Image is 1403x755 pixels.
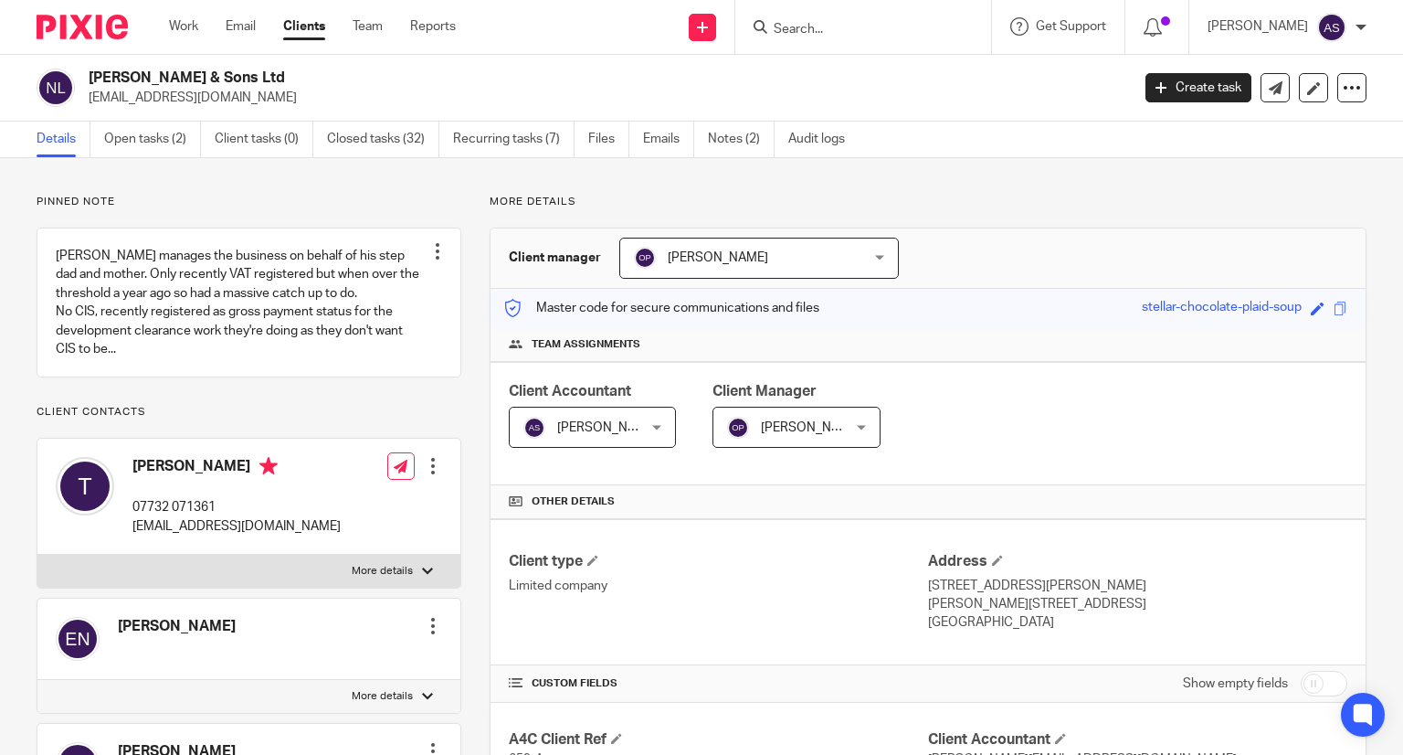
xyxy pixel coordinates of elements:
i: Primary [259,457,278,475]
a: Client tasks (0) [215,122,313,157]
label: Show empty fields [1183,675,1288,693]
p: Master code for secure communications and files [504,299,819,317]
div: stellar-chocolate-plaid-soup [1142,298,1302,319]
img: svg%3E [523,417,545,439]
span: Client Accountant [509,384,631,399]
a: Team [353,17,383,36]
h4: CUSTOM FIELDS [509,676,928,691]
img: svg%3E [727,417,749,439]
img: svg%3E [1317,13,1346,42]
a: Audit logs [788,122,859,157]
p: More details [352,564,413,579]
h4: Client type [509,552,928,571]
p: More details [352,689,413,704]
span: Other details [532,494,615,509]
p: 07732 071361 [132,498,341,516]
span: [PERSON_NAME] [668,251,768,264]
img: svg%3E [56,457,114,516]
a: Details [37,122,90,157]
p: Limited company [509,577,928,595]
img: svg%3E [634,247,656,269]
p: More details [490,195,1366,209]
a: Create task [1145,73,1251,102]
p: [PERSON_NAME][STREET_ADDRESS] [928,595,1347,613]
p: [EMAIL_ADDRESS][DOMAIN_NAME] [89,89,1118,107]
img: svg%3E [37,69,75,107]
a: Notes (2) [708,122,775,157]
p: Pinned note [37,195,461,209]
h4: A4C Client Ref [509,730,928,750]
a: Reports [410,17,456,36]
span: [PERSON_NAME] [761,421,861,434]
span: [PERSON_NAME] [557,421,658,434]
p: [GEOGRAPHIC_DATA] [928,613,1347,632]
span: Client Manager [712,384,817,399]
h4: Address [928,552,1347,571]
a: Work [169,17,198,36]
img: Pixie [37,15,128,39]
span: Team assignments [532,337,640,352]
h4: [PERSON_NAME] [132,457,341,480]
a: Recurring tasks (7) [453,122,575,157]
a: Emails [643,122,694,157]
a: Clients [283,17,325,36]
p: [PERSON_NAME] [1208,17,1308,36]
h4: [PERSON_NAME] [118,617,236,636]
h3: Client manager [509,249,601,267]
img: svg%3E [56,617,100,661]
h4: Client Accountant [928,730,1347,750]
input: Search [772,22,936,38]
h2: [PERSON_NAME] & Sons Ltd [89,69,912,88]
a: Email [226,17,256,36]
span: Get Support [1036,20,1106,33]
p: Client contacts [37,405,461,420]
p: [EMAIL_ADDRESS][DOMAIN_NAME] [132,517,341,536]
p: [STREET_ADDRESS][PERSON_NAME] [928,577,1347,595]
a: Closed tasks (32) [327,122,439,157]
a: Files [588,122,629,157]
a: Open tasks (2) [104,122,201,157]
